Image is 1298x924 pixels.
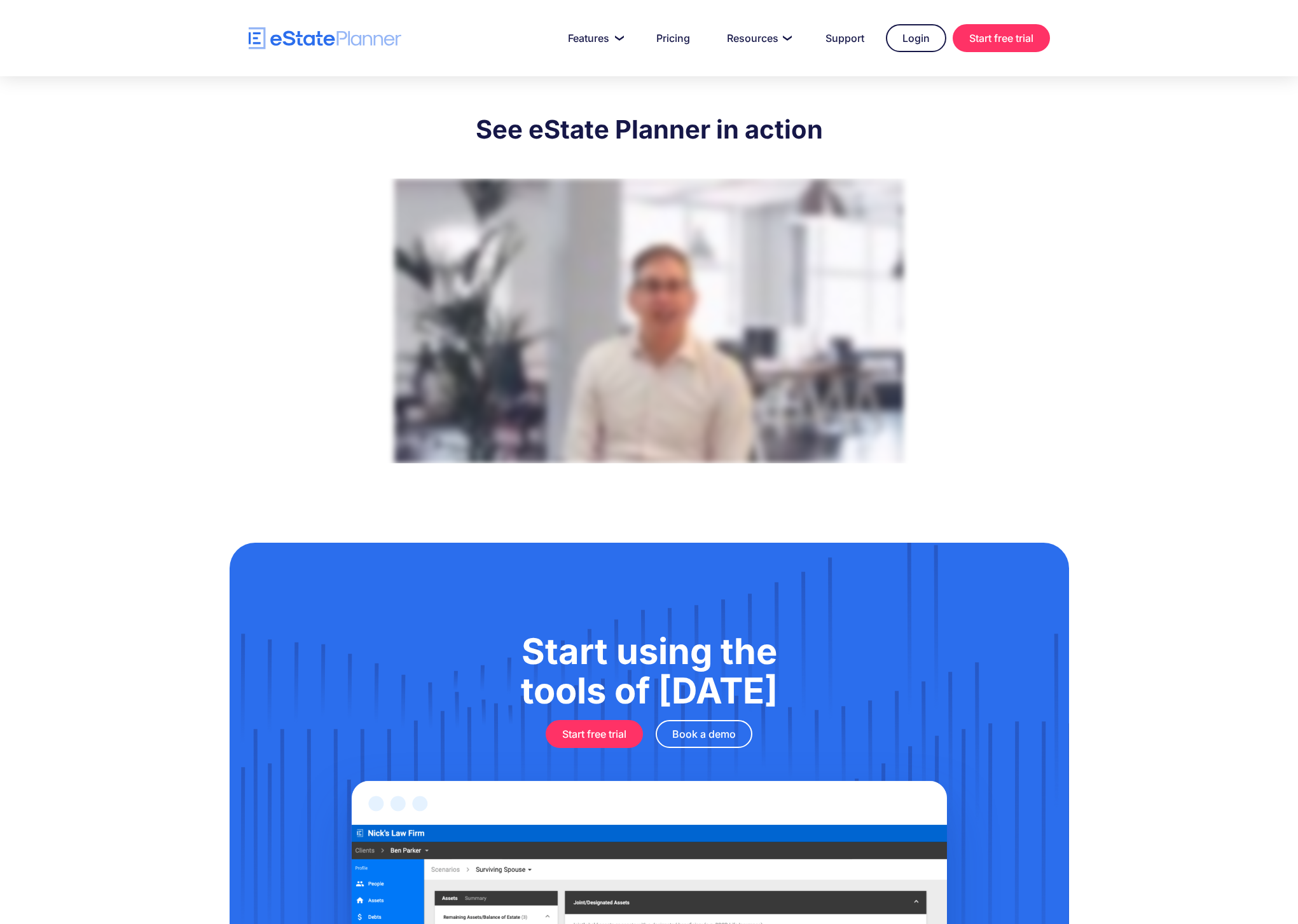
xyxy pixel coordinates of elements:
a: Book a demo [656,720,752,748]
a: Pricing [641,25,705,51]
a: Features [553,25,635,51]
a: Start free trial [953,24,1050,52]
a: Login [886,24,946,52]
h1: Start using the tools of [DATE] [293,632,1005,710]
h2: See eState Planner in action [350,114,948,146]
a: Resources [712,25,804,51]
a: Start free trial [546,720,643,748]
a: home [249,27,401,50]
a: Support [810,25,880,51]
